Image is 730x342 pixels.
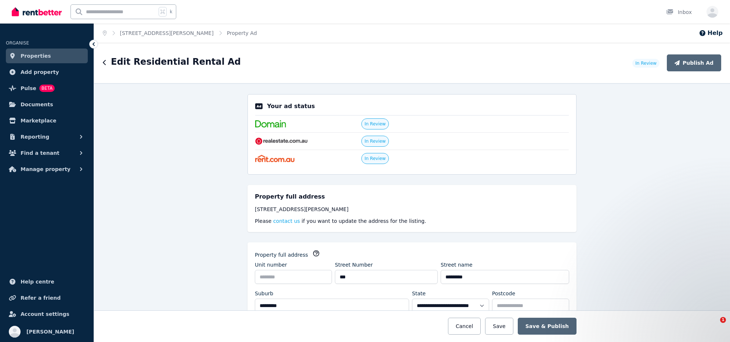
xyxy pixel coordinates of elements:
[492,290,515,297] label: Postcode
[6,307,88,321] a: Account settings
[21,293,61,302] span: Refer a friend
[6,113,88,128] a: Marketplace
[255,120,286,128] img: Domain.com.au
[255,206,569,213] div: [STREET_ADDRESS][PERSON_NAME]
[6,146,88,160] button: Find a tenant
[666,8,692,16] div: Inbox
[21,149,59,157] span: Find a tenant
[21,116,56,125] span: Marketplace
[6,81,88,96] a: PulseBETA
[255,217,569,225] p: Please if you want to update the address for the listing.
[335,261,373,268] label: Street Number
[26,327,74,336] span: [PERSON_NAME]
[635,60,657,66] span: In Review
[6,49,88,63] a: Properties
[170,9,172,15] span: k
[21,165,71,174] span: Manage property
[6,40,29,46] span: ORGANISE
[255,261,287,268] label: Unit number
[365,138,386,144] span: In Review
[94,24,266,43] nav: Breadcrumb
[111,56,241,68] h1: Edit Residential Rental Ad
[227,30,257,36] a: Property Ad
[21,100,53,109] span: Documents
[255,251,308,259] label: Property full address
[6,162,88,177] button: Manage property
[365,156,386,161] span: In Review
[699,29,723,38] button: Help
[705,317,723,335] iframe: Intercom live chat
[273,217,300,225] button: contact us
[412,290,426,297] label: State
[720,317,726,323] span: 1
[448,318,481,335] button: Cancel
[255,192,325,201] h5: Property full address
[21,51,51,60] span: Properties
[39,85,55,92] span: BETA
[6,97,88,112] a: Documents
[255,138,308,145] img: RealEstate.com.au
[267,102,315,111] p: Your ad status
[21,277,54,286] span: Help centre
[21,310,69,318] span: Account settings
[12,6,62,17] img: RentBetter
[667,54,721,71] button: Publish Ad
[21,68,59,76] span: Add property
[6,65,88,79] a: Add property
[21,132,49,141] span: Reporting
[255,290,273,297] label: Suburb
[441,261,473,268] label: Street name
[518,318,577,335] button: Save & Publish
[6,291,88,305] a: Refer a friend
[485,318,513,335] button: Save
[120,30,214,36] a: [STREET_ADDRESS][PERSON_NAME]
[6,274,88,289] a: Help centre
[6,129,88,144] button: Reporting
[255,155,294,162] img: Rent.com.au
[365,121,386,127] span: In Review
[21,84,36,93] span: Pulse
